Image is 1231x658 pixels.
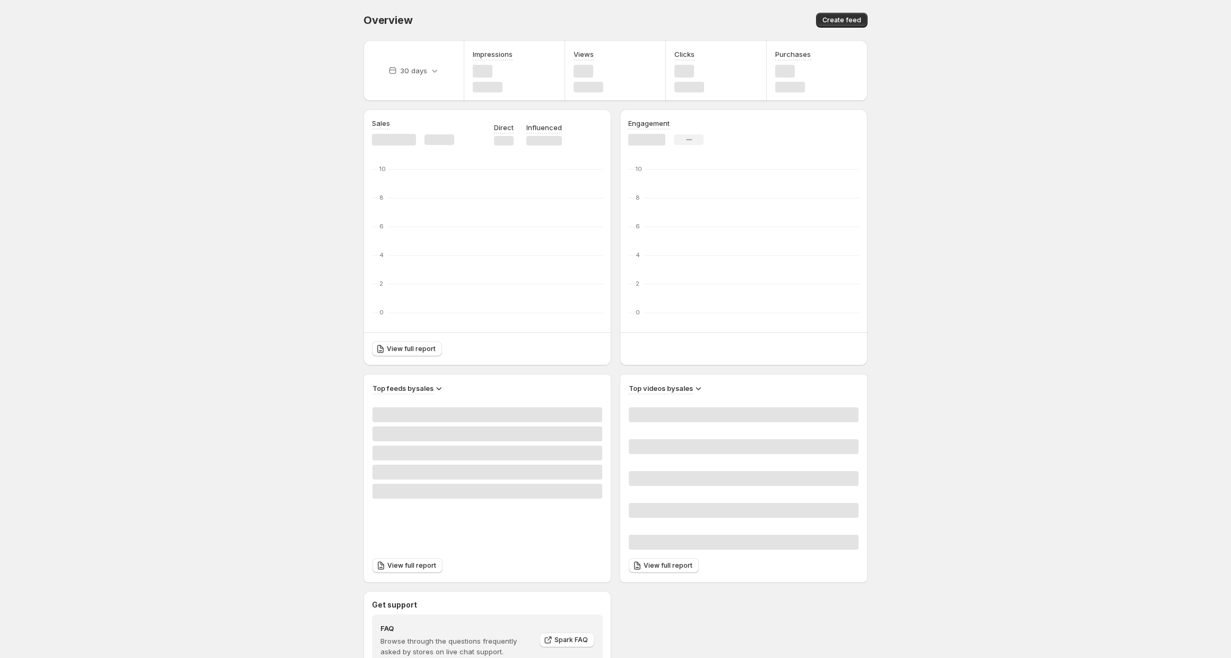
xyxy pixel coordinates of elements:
[379,223,384,230] text: 6
[379,309,384,316] text: 0
[400,65,427,76] p: 30 days
[636,223,640,230] text: 6
[526,122,562,133] p: Influenced
[816,13,868,28] button: Create feed
[363,14,412,27] span: Overview
[372,118,390,129] h3: Sales
[372,600,417,610] h3: Get support
[372,383,434,394] h3: Top feeds by sales
[379,165,386,173] text: 10
[822,16,861,24] span: Create feed
[387,561,436,570] span: View full report
[387,345,436,353] span: View full report
[775,49,811,59] h3: Purchases
[379,280,383,287] text: 2
[636,165,642,173] text: 10
[636,251,640,259] text: 4
[380,623,532,634] h4: FAQ
[636,309,640,316] text: 0
[629,383,693,394] h3: Top videos by sales
[574,49,594,59] h3: Views
[636,280,639,287] text: 2
[494,122,514,133] p: Direct
[554,636,588,644] span: Spark FAQ
[629,558,699,573] a: View full report
[372,341,442,356] a: View full report
[628,118,670,129] h3: Engagement
[379,251,384,259] text: 4
[540,633,594,647] a: Spark FAQ
[473,49,513,59] h3: Impressions
[372,558,443,573] a: View full report
[674,49,695,59] h3: Clicks
[379,194,384,201] text: 8
[380,636,532,657] p: Browse through the questions frequently asked by stores on live chat support.
[636,194,640,201] text: 8
[644,561,692,570] span: View full report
